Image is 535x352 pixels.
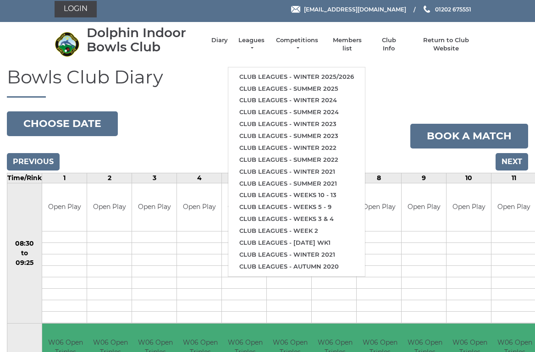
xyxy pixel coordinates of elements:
input: Next [496,153,528,170]
a: Club leagues - Winter 2022 [228,142,365,154]
td: Open Play [222,183,266,231]
a: Club leagues - Week 2 [228,225,365,237]
a: Club leagues - Weeks 5 - 9 [228,201,365,213]
a: Club leagues - Summer 2024 [228,106,365,118]
a: Club leagues - Winter 2025/2026 [228,71,365,83]
a: Club Info [375,36,402,53]
a: Leagues [237,36,266,53]
td: Open Play [87,183,132,231]
td: 2 [87,173,132,183]
td: Open Play [132,183,176,231]
a: Club leagues - Winter 2024 [228,94,365,106]
a: Club leagues - Summer 2025 [228,83,365,95]
td: 9 [402,173,447,183]
a: Members list [328,36,366,53]
a: Club leagues - Summer 2023 [228,130,365,142]
a: Club leagues - Summer 2022 [228,154,365,166]
button: Choose date [7,111,118,136]
td: Open Play [42,183,87,231]
a: Club leagues - Winter 2023 [228,118,365,130]
td: 4 [177,173,222,183]
td: Open Play [402,183,446,231]
div: Dolphin Indoor Bowls Club [87,26,202,54]
span: [EMAIL_ADDRESS][DOMAIN_NAME] [304,5,406,12]
td: Open Play [447,183,491,231]
img: Phone us [424,5,430,13]
a: Club leagues - Winter 2021 [228,166,365,178]
a: Book a match [410,124,528,148]
td: Open Play [177,183,221,231]
img: Dolphin Indoor Bowls Club [55,32,80,57]
a: Club leagues - Autumn 2020 [228,261,365,273]
h1: Bowls Club Diary [7,67,528,98]
img: Email [291,6,300,13]
a: Club leagues - Summer 2021 [228,178,365,190]
td: Time/Rink [7,173,42,183]
input: Previous [7,153,60,170]
td: 1 [42,173,87,183]
a: Email [EMAIL_ADDRESS][DOMAIN_NAME] [291,5,406,14]
a: Phone us 01202 675551 [422,5,471,14]
td: Open Play [357,183,401,231]
a: Return to Club Website [411,36,480,53]
a: Diary [211,36,228,44]
a: Competitions [275,36,319,53]
a: Login [55,1,97,17]
a: Club leagues - Weeks 3 & 4 [228,213,365,225]
td: 5 [222,173,267,183]
ul: Leagues [228,67,365,277]
a: Club leagues - Weeks 10 - 13 [228,189,365,201]
a: Club leagues - Winter 2021 [228,249,365,261]
td: 8 [357,173,402,183]
a: Club leagues - [DATE] wk1 [228,237,365,249]
td: 3 [132,173,177,183]
td: 08:30 to 09:25 [7,183,42,324]
td: 10 [447,173,491,183]
span: 01202 675551 [435,5,471,12]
